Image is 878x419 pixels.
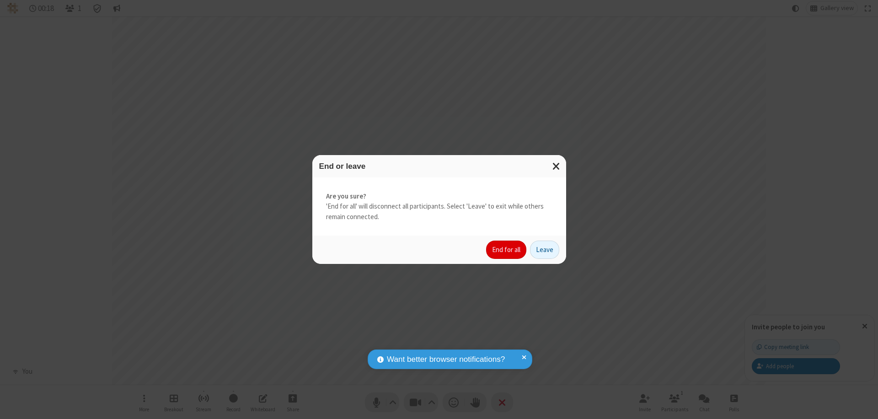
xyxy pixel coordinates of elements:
strong: Are you sure? [326,191,552,202]
h3: End or leave [319,162,559,171]
button: End for all [486,241,526,259]
div: 'End for all' will disconnect all participants. Select 'Leave' to exit while others remain connec... [312,177,566,236]
span: Want better browser notifications? [387,354,505,365]
button: Leave [530,241,559,259]
button: Close modal [547,155,566,177]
